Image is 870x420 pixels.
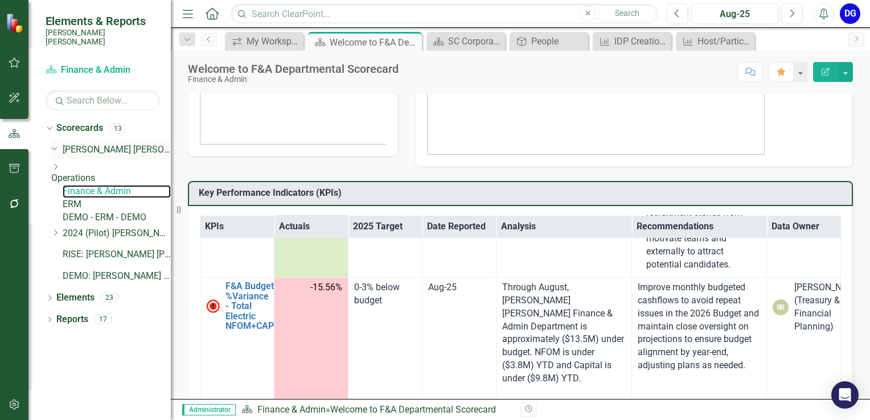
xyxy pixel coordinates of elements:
img: Not Meeting Target [206,299,220,313]
input: Search Below... [46,90,159,110]
button: DG [840,3,860,24]
div: SR [773,299,789,315]
a: Host/Participate in Recruiting Events [679,34,752,48]
div: IDP Creation Rate (%) [614,34,668,48]
div: Open Intercom Messenger [831,381,859,409]
small: [PERSON_NAME] [PERSON_NAME] [46,28,159,47]
div: 23 [100,293,118,303]
a: Operations [51,172,171,185]
div: My Workspace [247,34,301,48]
a: [PERSON_NAME] [PERSON_NAME] CORPORATE Balanced Scorecard [63,143,171,157]
a: Finance & Admin [46,64,159,77]
button: Aug-25 [691,3,778,24]
a: RISE: [PERSON_NAME] [PERSON_NAME] Recognizing Innovation, Safety and Excellence [63,248,171,261]
a: People [512,34,585,48]
span: Administrator [182,404,236,415]
div: Welcome to F&A Departmental Scorecard [330,404,496,415]
a: Reports [56,313,88,326]
span: 0-3% below budget [354,282,400,306]
p: Improve monthly budgeted cashflows to avoid repeat issues in the 2026 Budget and maintain close o... [638,281,761,372]
div: People [531,34,585,48]
div: Aug-25 [428,281,490,294]
div: [PERSON_NAME] (Treasury & Financial Planning) [794,281,863,333]
span: Search [615,9,639,18]
div: » [241,403,512,417]
span: -15.56% [310,281,342,294]
div: Welcome to F&A Departmental Scorecard [330,35,419,50]
div: Welcome to F&A Departmental Scorecard [188,63,399,75]
div: SC Corporate - Welcome to ClearPoint [448,34,502,48]
a: DEMO - ERM - DEMO [63,211,171,224]
div: Finance & Admin [188,75,399,84]
a: Finance & Admin [63,185,171,198]
div: 17 [94,315,112,324]
h3: Key Performance Indicators (KPIs) [199,188,846,198]
a: 2024 (Pilot) [PERSON_NAME] [PERSON_NAME] Corporate Scorecard [63,227,171,240]
a: F&A Budget %Variance​ - Total Electric NFOM+CAP [225,281,274,331]
a: Finance & Admin [257,404,326,415]
a: SC Corporate - Welcome to ClearPoint [429,34,502,48]
a: IDP Creation Rate (%) [596,34,668,48]
div: 13 [109,123,127,133]
span: Elements & Reports [46,14,159,28]
a: ERM [63,198,171,211]
button: Search [598,6,655,22]
a: My Workspace [228,34,301,48]
a: Elements [56,291,95,304]
div: Host/Participate in Recruiting Events [697,34,752,48]
input: Search ClearPoint... [231,4,658,24]
div: Aug-25 [695,7,774,21]
a: DEMO: [PERSON_NAME] [PERSON_NAME] Corporate Scorecard (Copied [DATE]) [63,270,171,283]
img: ClearPoint Strategy [6,13,26,33]
a: Scorecards [56,122,103,135]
